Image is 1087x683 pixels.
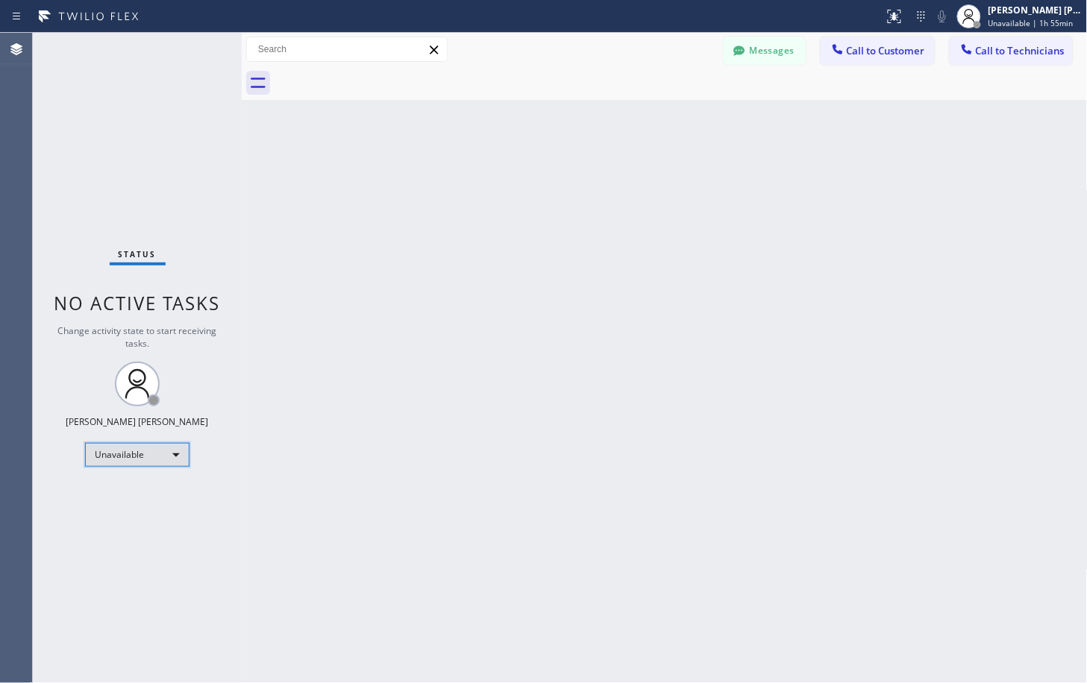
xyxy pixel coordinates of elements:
[85,443,189,467] div: Unavailable
[821,37,935,65] button: Call to Customer
[119,249,157,259] span: Status
[847,44,925,57] span: Call to Customer
[989,18,1074,28] span: Unavailable | 1h 55min
[932,6,953,27] button: Mute
[66,415,209,428] div: [PERSON_NAME] [PERSON_NAME]
[724,37,806,65] button: Messages
[989,4,1083,16] div: [PERSON_NAME] [PERSON_NAME]
[950,37,1073,65] button: Call to Technicians
[54,291,221,315] span: No active tasks
[247,37,447,61] input: Search
[976,44,1065,57] span: Call to Technicians
[58,324,217,350] span: Change activity state to start receiving tasks.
